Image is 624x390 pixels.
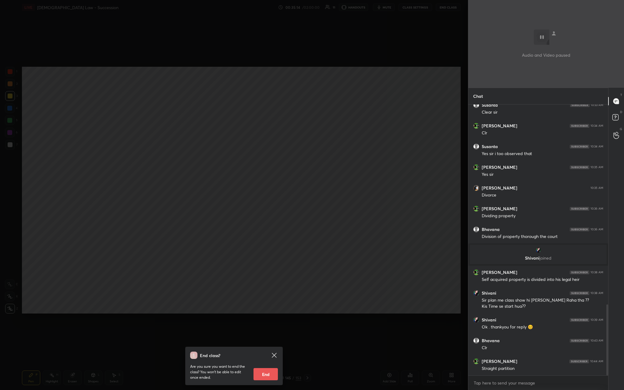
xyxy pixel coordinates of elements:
[590,145,603,148] div: 10:34 AM
[468,105,608,375] div: grid
[570,271,589,274] img: 4P8fHbbgJtejmAAAAAElFTkSuQmCC
[473,164,479,170] img: 3513005a6bd04eb1afab3807e0ff4756.jpg
[482,270,517,275] h6: [PERSON_NAME]
[482,123,517,129] h6: [PERSON_NAME]
[482,338,500,343] h6: Bhavana
[570,291,589,295] img: 4P8fHbbgJtejmAAAAAElFTkSuQmCC
[473,317,479,323] img: 7a8ec02dc4fb4ea5810e563fc1d56dc9.jpg
[473,102,479,108] img: default.png
[570,339,589,342] img: 4P8fHbbgJtejmAAAAAElFTkSuQmCC
[482,317,496,323] h6: Shivani
[482,324,603,330] div: Ok . thankyou for reply 😊
[482,130,603,136] div: Clr
[468,88,488,104] p: Chat
[590,124,603,128] div: 10:34 AM
[482,290,496,296] h6: Shivani
[620,110,622,114] p: D
[590,271,603,274] div: 10:38 AM
[482,192,603,198] div: Divorce
[569,360,589,363] img: 4P8fHbbgJtejmAAAAAElFTkSuQmCC
[482,213,603,219] div: Dividing property
[190,364,249,380] p: Are you sure you want to end the class? You won’t be able to edit once ended.
[570,145,589,148] img: 4P8fHbbgJtejmAAAAAElFTkSuQmCC
[473,144,479,150] img: default.png
[482,172,603,178] div: Yes sir
[590,165,603,169] div: 10:35 AM
[473,226,479,232] img: default.png
[200,352,220,359] h4: End class?
[482,359,517,364] h6: [PERSON_NAME]
[591,103,603,107] div: 10:33 AM
[620,127,622,131] p: G
[482,151,603,157] div: Yes sir i too observed that
[482,234,603,240] div: Division of property thorough the court
[482,366,603,372] div: Straight partition
[482,102,498,108] h6: Susanta
[590,291,603,295] div: 10:38 AM
[590,186,603,190] div: 10:35 AM
[473,256,603,261] p: Shivani
[482,297,603,303] div: Sir plan me class show hi [PERSON_NAME] Raha tha ??
[482,206,517,211] h6: [PERSON_NAME]
[570,124,589,128] img: 4P8fHbbgJtejmAAAAAElFTkSuQmCC
[253,368,278,380] button: End
[522,52,570,58] p: Audio and Video paused
[473,338,479,344] img: default.png
[620,93,622,97] p: T
[482,303,603,310] div: Kis Time se start hua??
[590,339,603,342] div: 10:43 AM
[570,165,589,169] img: 4P8fHbbgJtejmAAAAAElFTkSuQmCC
[570,103,590,107] img: 4P8fHbbgJtejmAAAAAElFTkSuQmCC
[540,255,551,261] span: joined
[535,247,541,253] img: 7a8ec02dc4fb4ea5810e563fc1d56dc9.jpg
[473,123,479,129] img: 3513005a6bd04eb1afab3807e0ff4756.jpg
[473,290,479,296] img: 7a8ec02dc4fb4ea5810e563fc1d56dc9.jpg
[570,318,589,322] img: 4P8fHbbgJtejmAAAAAElFTkSuQmCC
[590,228,603,231] div: 10:36 AM
[590,318,603,322] div: 10:39 AM
[590,207,603,211] div: 10:36 AM
[473,358,479,364] img: 3513005a6bd04eb1afab3807e0ff4756.jpg
[570,207,589,211] img: 4P8fHbbgJtejmAAAAAElFTkSuQmCC
[482,144,498,149] h6: Susanta
[482,277,603,283] div: Self acquired property is divided into his legal heir
[570,228,589,231] img: 4P8fHbbgJtejmAAAAAElFTkSuQmCC
[482,185,517,191] h6: [PERSON_NAME]
[473,185,479,191] img: 6a36bc7ff09b450c9ef4c9024ee966c2.jpg
[482,227,500,232] h6: Bhavana
[590,360,603,363] div: 10:44 AM
[482,109,603,115] div: Clear sir
[482,165,517,170] h6: [PERSON_NAME]
[473,206,479,212] img: 3513005a6bd04eb1afab3807e0ff4756.jpg
[473,269,479,275] img: 3513005a6bd04eb1afab3807e0ff4756.jpg
[482,345,603,351] div: Clr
